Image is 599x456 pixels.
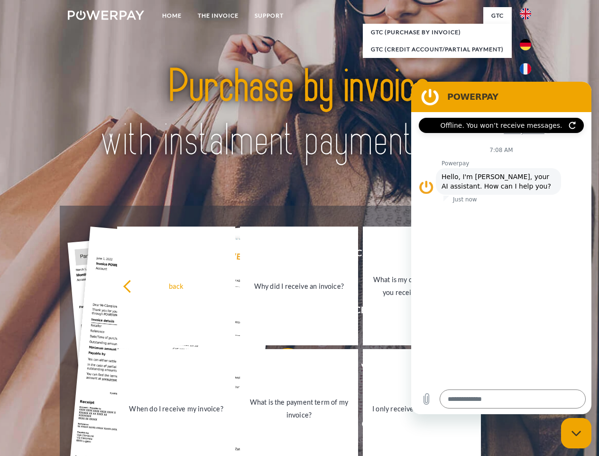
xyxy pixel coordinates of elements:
[520,8,531,19] img: en
[411,82,591,414] iframe: Messaging window
[483,7,512,24] a: GTC
[363,41,512,58] a: GTC (Credit account/partial payment)
[123,279,230,292] div: back
[68,10,144,20] img: logo-powerpay-white.svg
[246,279,352,292] div: Why did I receive an invoice?
[123,402,230,415] div: When do I receive my invoice?
[520,39,531,50] img: de
[154,7,190,24] a: Home
[247,7,292,24] a: Support
[561,418,591,448] iframe: Button to launch messaging window, conversation in progress
[369,273,475,299] div: What is my current balance, did you receive my payment?
[190,7,247,24] a: THE INVOICE
[520,63,531,75] img: fr
[246,396,352,421] div: What is the payment term of my invoice?
[91,46,508,182] img: title-powerpay_en.svg
[363,24,512,41] a: GTC (Purchase by invoice)
[369,402,475,415] div: I only received a partial delivery
[363,227,481,345] a: What is my current balance, did you receive my payment?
